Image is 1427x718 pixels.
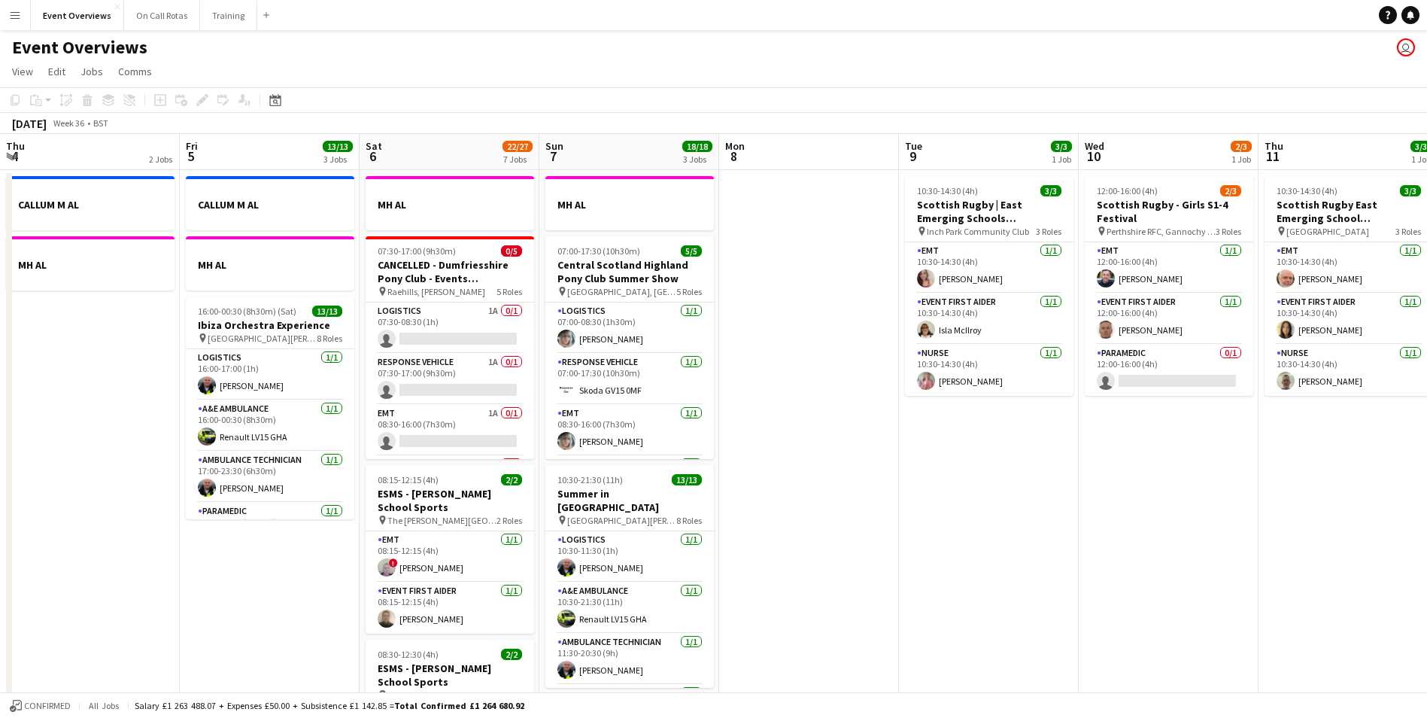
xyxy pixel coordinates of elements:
span: Perthshire RFC, Gannochy Sports Pavilion [1107,226,1216,237]
app-job-card: 10:30-21:30 (11h)13/13Summer in [GEOGRAPHIC_DATA] [GEOGRAPHIC_DATA][PERSON_NAME], [GEOGRAPHIC_DAT... [545,465,714,688]
span: The [PERSON_NAME][GEOGRAPHIC_DATA] [387,515,496,526]
div: 7 Jobs [503,154,532,165]
span: Raehills, [PERSON_NAME] [387,286,485,297]
app-card-role: Paramedic1/1 [545,456,714,507]
span: 8 [723,148,745,165]
app-job-card: 16:00-00:30 (8h30m) (Sat)13/13Ibiza Orchestra Experience [GEOGRAPHIC_DATA][PERSON_NAME], [GEOGRAP... [186,297,354,519]
div: 07:00-17:30 (10h30m)5/5Central Scotland Highland Pony Club Summer Show [GEOGRAPHIC_DATA], [GEOGRA... [545,236,714,459]
span: Week 36 [50,117,87,129]
div: 2 Jobs [149,154,172,165]
span: 16:00-00:30 (8h30m) (Sat) [198,306,296,317]
app-card-role: Paramedic0/1 [366,456,534,507]
span: 3/3 [1040,185,1061,196]
app-card-role: EMT1/108:30-16:00 (7h30m)[PERSON_NAME] [545,405,714,456]
span: 2 Roles [496,515,522,526]
app-job-card: 12:00-16:00 (4h)2/3Scottish Rugby - Girls S1-4 Festival Perthshire RFC, Gannochy Sports Pavilion3... [1085,176,1253,396]
div: 1 Job [1231,154,1251,165]
span: 9 [903,148,922,165]
a: Edit [42,62,71,81]
div: [DATE] [12,116,47,131]
span: 5 Roles [496,286,522,297]
app-card-role: Event First Aider1/110:30-14:30 (4h)Isla McIlroy [905,294,1073,345]
span: Wed [1085,139,1104,153]
span: 13/13 [312,306,342,317]
app-job-card: MH AL [6,236,175,291]
span: Comms [118,65,152,78]
span: 2/2 [501,474,522,485]
app-card-role: Response Vehicle1/107:00-17:30 (10h30m)Skoda GV15 0MF [545,354,714,405]
span: 7 [543,148,563,165]
span: Total Confirmed £1 264 680.92 [394,700,524,711]
div: MH AL [186,236,354,291]
app-card-role: A&E Ambulance1/110:30-21:30 (11h)Renault LV15 GHA [545,583,714,634]
app-card-role: Event First Aider1/112:00-16:00 (4h)[PERSON_NAME] [1085,294,1253,345]
app-card-role: Paramedic0/112:00-16:00 (4h) [1085,345,1253,396]
span: Fri [186,139,198,153]
app-card-role: EMT1/110:30-14:30 (4h)[PERSON_NAME] [905,242,1073,294]
div: 10:30-14:30 (4h)3/3Scottish Rugby | East Emerging Schools Championships | [GEOGRAPHIC_DATA] Inch ... [905,176,1073,396]
a: Comms [112,62,158,81]
span: 22/27 [502,141,533,152]
span: 10:30-14:30 (4h) [1277,185,1337,196]
h3: CALLUM M AL [6,198,175,211]
span: [GEOGRAPHIC_DATA], [GEOGRAPHIC_DATA] [567,286,676,297]
span: View [12,65,33,78]
span: 07:30-17:00 (9h30m) [378,245,456,257]
span: Sat [366,139,382,153]
span: [PERSON_NAME][GEOGRAPHIC_DATA] [387,689,496,701]
app-card-role: Ambulance Technician1/111:30-20:30 (9h)[PERSON_NAME] [545,634,714,685]
app-job-card: 07:30-17:00 (9h30m)0/5CANCELLED - Dumfriesshire Pony Club - Events [GEOGRAPHIC_DATA] Raehills, [P... [366,236,534,459]
button: On Call Rotas [124,1,200,30]
app-card-role: EMT1A0/108:30-16:00 (7h30m) [366,405,534,456]
span: 2 Roles [496,689,522,701]
div: MH AL [366,176,534,230]
div: 3 Jobs [323,154,352,165]
h3: Scottish Rugby | East Emerging Schools Championships | [GEOGRAPHIC_DATA] [905,198,1073,225]
app-card-role: Logistics1/107:00-08:30 (1h30m)[PERSON_NAME] [545,303,714,354]
span: [GEOGRAPHIC_DATA] [1286,226,1369,237]
span: 3 Roles [1216,226,1241,237]
span: 10:30-21:30 (11h) [557,474,623,485]
span: 2/2 [501,649,522,660]
span: 3 Roles [1036,226,1061,237]
span: 13/13 [323,141,353,152]
app-job-card: 08:15-12:15 (4h)2/2ESMS - [PERSON_NAME] School Sports The [PERSON_NAME][GEOGRAPHIC_DATA]2 RolesEM... [366,465,534,634]
span: 10:30-14:30 (4h) [917,185,978,196]
h3: Ibiza Orchestra Experience [186,318,354,332]
span: 3 Roles [1395,226,1421,237]
span: Thu [1265,139,1283,153]
span: 5/5 [681,245,702,257]
span: Inch Park Community Club [927,226,1029,237]
h3: MH AL [186,258,354,272]
span: [GEOGRAPHIC_DATA][PERSON_NAME], [GEOGRAPHIC_DATA] [567,515,676,526]
span: 08:15-12:15 (4h) [378,474,439,485]
app-card-role: Nurse1/110:30-14:30 (4h)[PERSON_NAME] [905,345,1073,396]
app-card-role: Response Vehicle1A0/107:30-17:00 (9h30m) [366,354,534,405]
span: Jobs [80,65,103,78]
span: Thu [6,139,25,153]
h3: ESMS - [PERSON_NAME] School Sports [366,662,534,689]
h3: MH AL [6,258,175,272]
span: 18/18 [682,141,712,152]
span: 11 [1262,148,1283,165]
span: 0/5 [501,245,522,257]
div: Salary £1 263 488.07 + Expenses £50.00 + Subsistence £1 142.85 = [135,700,524,711]
app-card-role: Event First Aider1/108:15-12:15 (4h)[PERSON_NAME] [366,583,534,634]
div: BST [93,117,108,129]
app-card-role: Logistics1/110:30-11:30 (1h)[PERSON_NAME] [545,531,714,583]
app-card-role: Logistics1A0/107:30-08:30 (1h) [366,303,534,354]
span: 6 [363,148,382,165]
span: Confirmed [24,701,71,711]
app-card-role: A&E Ambulance1/116:00-00:30 (8h30m)Renault LV15 GHA [186,400,354,452]
span: 13/13 [672,474,702,485]
app-job-card: MH AL [545,176,714,230]
span: Edit [48,65,65,78]
span: All jobs [86,700,122,711]
h3: CALLUM M AL [186,198,354,211]
app-job-card: CALLUM M AL [186,176,354,230]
